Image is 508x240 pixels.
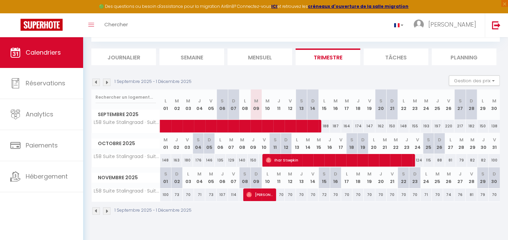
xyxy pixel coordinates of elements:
[482,137,485,143] abbr: J
[334,98,338,104] abbr: M
[307,89,318,120] th: 14
[477,120,489,132] div: 150
[434,154,445,167] div: 88
[398,167,409,188] th: 22
[175,137,178,143] abbr: J
[323,171,326,177] abbr: S
[357,133,368,154] th: 19
[26,141,58,150] span: Paiements
[296,89,307,120] th: 13
[409,89,420,120] th: 23
[273,89,285,120] th: 11
[26,79,65,87] span: Réservations
[171,154,182,167] div: 163
[458,98,461,104] abbr: S
[197,171,201,177] abbr: M
[306,137,310,143] abbr: M
[467,133,478,154] th: 29
[364,48,428,65] li: Tâches
[330,188,341,201] div: 70
[296,188,307,201] div: 70
[409,120,420,132] div: 155
[432,48,496,65] li: Planning
[470,171,473,177] abbr: V
[215,154,226,167] div: 135
[248,133,259,154] th: 09
[183,188,194,201] div: 70
[159,48,224,65] li: Semaine
[104,21,128,28] span: Chercher
[382,137,387,143] abbr: M
[478,154,489,167] div: 82
[435,171,440,177] abbr: M
[402,98,404,104] abbr: L
[219,137,221,143] abbr: L
[92,173,160,183] span: Novembre 2025
[239,89,250,120] th: 08
[328,137,331,143] abbr: J
[288,171,292,177] abbr: M
[171,167,183,188] th: 02
[271,3,277,9] strong: ICI
[255,171,258,177] abbr: D
[93,188,161,194] span: L58 Suite Stalingraad · Suite du [GEOGRAPHIC_DATA] 5mins plage [GEOGRAPHIC_DATA]
[205,167,217,188] th: 05
[262,167,273,188] th: 10
[387,167,398,188] th: 21
[402,171,405,177] abbr: S
[364,89,375,120] th: 19
[115,207,192,214] p: 1 Septembre 2025 - 1 Décembre 2025
[489,167,500,188] th: 30
[443,167,454,188] th: 26
[477,188,489,201] div: 79
[420,188,432,201] div: 71
[26,48,61,57] span: Calendriers
[398,89,409,120] th: 22
[227,48,292,65] li: Mensuel
[26,172,68,181] span: Hébergement
[318,167,330,188] th: 15
[492,98,496,104] abbr: M
[375,89,387,120] th: 20
[416,137,419,143] abbr: V
[300,98,303,104] abbr: S
[350,137,353,143] abbr: S
[183,89,194,120] th: 03
[373,137,375,143] abbr: L
[232,171,235,177] abbr: V
[334,171,337,177] abbr: D
[226,154,237,167] div: 129
[92,139,160,149] span: Octobre 2025
[477,89,489,120] th: 29
[228,167,239,188] th: 07
[221,171,224,177] abbr: J
[447,98,450,104] abbr: V
[432,120,443,132] div: 197
[443,89,454,120] th: 26
[414,19,424,30] img: ...
[401,133,412,154] th: 23
[182,154,193,167] div: 180
[459,171,461,177] abbr: J
[205,89,217,120] th: 05
[493,171,496,177] abbr: D
[217,89,228,120] th: 06
[413,98,417,104] abbr: M
[324,133,335,154] th: 16
[93,120,161,125] span: L58 Suite Stalingraad · Suite du [GEOGRAPHIC_DATA] 5mins plage [GEOGRAPHIC_DATA]
[228,188,239,201] div: 114
[489,120,500,132] div: 138
[409,167,420,188] th: 23
[420,167,432,188] th: 24
[302,133,313,154] th: 14
[420,89,432,120] th: 24
[375,167,387,188] th: 20
[361,137,364,143] abbr: D
[289,98,292,104] abbr: V
[197,137,200,143] abbr: S
[335,133,346,154] th: 17
[341,188,352,201] div: 70
[408,13,485,37] a: ... [PERSON_NAME]
[240,137,244,143] abbr: M
[470,137,474,143] abbr: M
